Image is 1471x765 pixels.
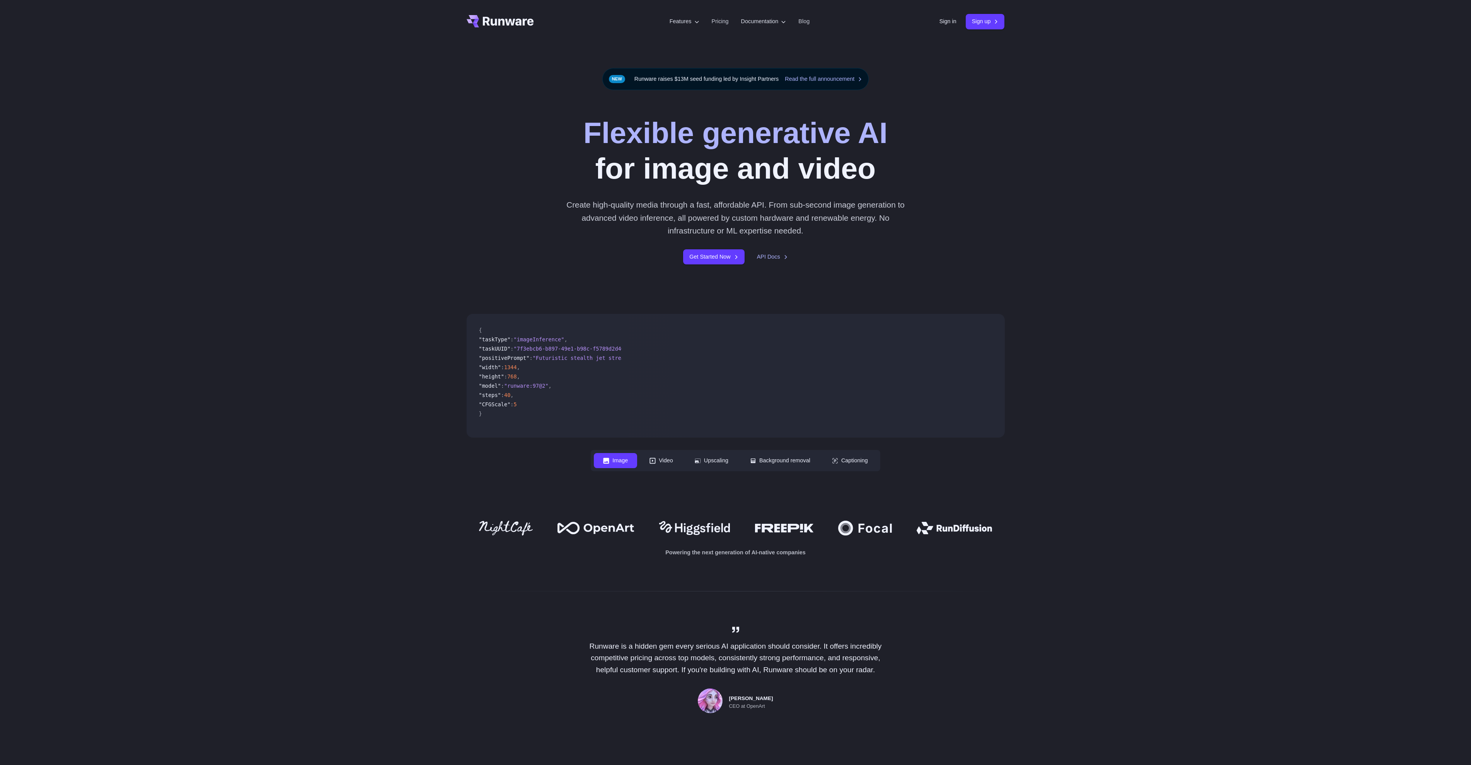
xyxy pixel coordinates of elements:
[785,75,862,83] a: Read the full announcement
[517,373,520,380] span: ,
[501,383,504,389] span: :
[564,336,567,342] span: ,
[583,116,888,149] strong: Flexible generative AI
[479,327,482,333] span: {
[670,17,699,26] label: Features
[501,392,504,398] span: :
[640,453,682,468] button: Video
[757,252,788,261] a: API Docs
[529,355,532,361] span: :
[517,364,520,370] span: ,
[729,694,773,703] span: [PERSON_NAME]
[939,17,956,26] a: Sign in
[479,336,511,342] span: "taskType"
[583,115,888,186] h1: for image and video
[504,392,510,398] span: 40
[698,688,723,713] img: Person
[467,15,534,27] a: Go to /
[823,453,877,468] button: Captioning
[504,383,549,389] span: "runware:97@2"
[479,373,504,380] span: "height"
[729,702,765,710] span: CEO at OpenArt
[741,17,786,26] label: Documentation
[741,453,820,468] button: Background removal
[581,641,890,676] p: Runware is a hidden gem every serious AI application should consider. It offers incredibly compet...
[510,401,513,407] span: :
[594,453,637,468] button: Image
[507,373,517,380] span: 768
[504,364,517,370] span: 1344
[966,14,1005,29] a: Sign up
[510,336,513,342] span: :
[549,383,552,389] span: ,
[563,198,908,237] p: Create high-quality media through a fast, affordable API. From sub-second image generation to adv...
[533,355,821,361] span: "Futuristic stealth jet streaking through a neon-lit cityscape with glowing purple exhaust"
[479,383,501,389] span: "model"
[510,346,513,352] span: :
[798,17,810,26] a: Blog
[479,355,530,361] span: "positivePrompt"
[479,364,501,370] span: "width"
[479,411,482,417] span: }
[514,401,517,407] span: 5
[479,392,501,398] span: "steps"
[514,346,634,352] span: "7f3ebcb6-b897-49e1-b98c-f5789d2d40d7"
[467,548,1005,557] p: Powering the next generation of AI-native companies
[479,346,511,352] span: "taskUUID"
[501,364,504,370] span: :
[479,401,511,407] span: "CFGScale"
[712,17,729,26] a: Pricing
[510,392,513,398] span: ,
[683,249,744,264] a: Get Started Now
[504,373,507,380] span: :
[514,336,564,342] span: "imageInference"
[685,453,738,468] button: Upscaling
[602,68,869,90] div: Runware raises $13M seed funding led by Insight Partners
